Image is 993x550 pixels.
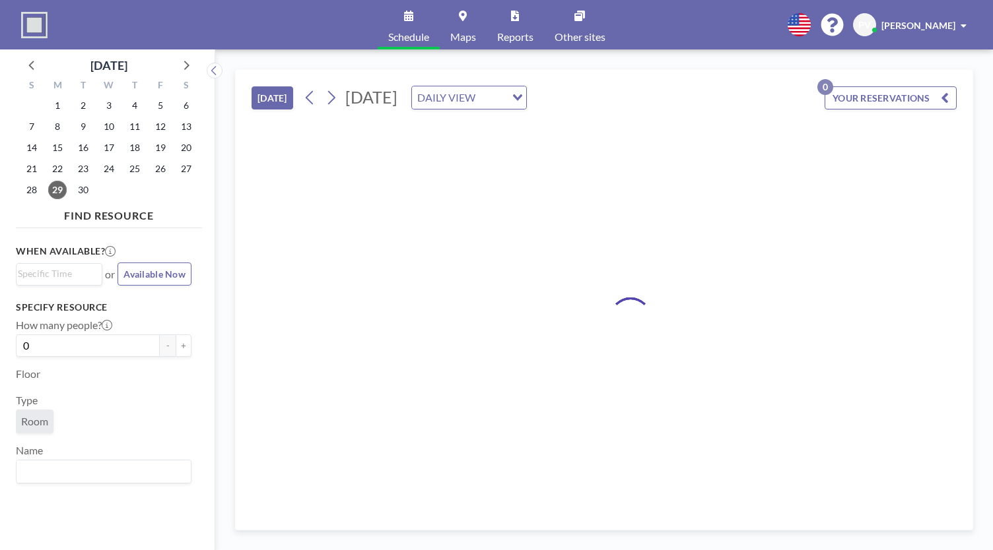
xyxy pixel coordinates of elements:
[21,415,48,427] span: Room
[118,262,191,286] button: Available Now
[125,138,144,157] span: Thursday, September 18, 2025
[22,138,41,157] span: Sunday, September 14, 2025
[555,32,605,42] span: Other sites
[105,268,115,281] span: or
[177,160,195,178] span: Saturday, September 27, 2025
[16,367,40,381] label: Floor
[22,117,41,136] span: Sunday, September 7, 2025
[125,96,144,115] span: Thursday, September 4, 2025
[74,96,92,115] span: Tuesday, September 2, 2025
[18,463,184,480] input: Search for option
[48,181,67,199] span: Monday, September 29, 2025
[71,78,96,95] div: T
[48,138,67,157] span: Monday, September 15, 2025
[177,96,195,115] span: Saturday, September 6, 2025
[151,138,170,157] span: Friday, September 19, 2025
[345,87,397,107] span: [DATE]
[16,319,112,332] label: How many people?
[16,394,38,407] label: Type
[160,334,176,357] button: -
[817,79,833,95] p: 0
[176,334,191,357] button: +
[100,117,118,136] span: Wednesday, September 10, 2025
[48,117,67,136] span: Monday, September 8, 2025
[177,117,195,136] span: Saturday, September 13, 2025
[415,89,478,106] span: DAILY VIEW
[74,138,92,157] span: Tuesday, September 16, 2025
[450,32,476,42] span: Maps
[125,117,144,136] span: Thursday, September 11, 2025
[121,78,147,95] div: T
[74,160,92,178] span: Tuesday, September 23, 2025
[74,117,92,136] span: Tuesday, September 9, 2025
[151,117,170,136] span: Friday, September 12, 2025
[151,160,170,178] span: Friday, September 26, 2025
[19,78,45,95] div: S
[17,264,102,284] div: Search for option
[17,460,191,483] div: Search for option
[22,160,41,178] span: Sunday, September 21, 2025
[177,138,195,157] span: Saturday, September 20, 2025
[90,56,127,75] div: [DATE]
[22,181,41,199] span: Sunday, September 28, 2025
[412,86,526,109] div: Search for option
[16,204,202,222] h4: FIND RESOURCE
[173,78,199,95] div: S
[96,78,122,95] div: W
[21,12,48,38] img: organization-logo
[100,96,118,115] span: Wednesday, September 3, 2025
[100,160,118,178] span: Wednesday, September 24, 2025
[16,301,191,313] h3: Specify resource
[100,138,118,157] span: Wednesday, September 17, 2025
[48,160,67,178] span: Monday, September 22, 2025
[858,19,871,31] span: PV
[125,160,144,178] span: Thursday, September 25, 2025
[497,32,533,42] span: Reports
[881,20,955,31] span: [PERSON_NAME]
[252,86,293,109] button: [DATE]
[123,268,186,280] span: Available Now
[45,78,71,95] div: M
[147,78,173,95] div: F
[74,181,92,199] span: Tuesday, September 30, 2025
[151,96,170,115] span: Friday, September 5, 2025
[16,444,43,457] label: Name
[388,32,429,42] span: Schedule
[825,86,957,109] button: YOUR RESERVATIONS0
[18,266,94,281] input: Search for option
[48,96,67,115] span: Monday, September 1, 2025
[479,89,504,106] input: Search for option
